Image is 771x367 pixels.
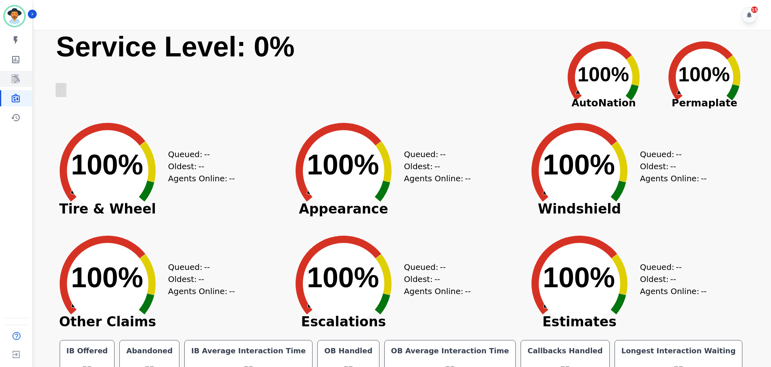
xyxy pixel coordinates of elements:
[577,63,629,86] text: 100%
[553,95,654,111] span: AutoNation
[620,345,738,357] div: Longest Interaction Waiting
[676,148,681,160] span: --
[751,6,758,13] div: 15
[434,160,440,172] span: --
[654,95,755,111] span: Permaplate
[670,273,676,285] span: --
[701,172,706,185] span: --
[65,345,110,357] div: IB Offered
[701,285,706,297] span: --
[55,30,552,112] svg: Service Level: 0%
[640,273,700,285] div: Oldest:
[198,273,204,285] span: --
[678,63,730,86] text: 100%
[168,148,229,160] div: Queued:
[229,172,235,185] span: --
[168,273,229,285] div: Oldest:
[519,205,640,213] span: Windshield
[125,345,174,357] div: Abandoned
[404,148,465,160] div: Queued:
[404,261,465,273] div: Queued:
[390,345,511,357] div: OB Average Interaction Time
[283,318,404,326] span: Escalations
[404,285,473,297] div: Agents Online:
[543,149,615,180] text: 100%
[168,160,229,172] div: Oldest:
[198,160,204,172] span: --
[543,262,615,293] text: 100%
[676,261,681,273] span: --
[229,285,235,297] span: --
[56,31,294,62] text: Service Level: 0%
[465,285,471,297] span: --
[204,148,210,160] span: --
[307,262,379,293] text: 100%
[47,318,168,326] span: Other Claims
[640,172,708,185] div: Agents Online:
[168,261,229,273] div: Queued:
[640,160,700,172] div: Oldest:
[204,261,210,273] span: --
[323,345,374,357] div: OB Handled
[71,262,143,293] text: 100%
[190,345,307,357] div: IB Average Interaction Time
[640,148,700,160] div: Queued:
[283,205,404,213] span: Appearance
[307,149,379,180] text: 100%
[404,273,465,285] div: Oldest:
[526,345,604,357] div: Callbacks Handled
[440,261,446,273] span: --
[47,205,168,213] span: Tire & Wheel
[465,172,471,185] span: --
[71,149,143,180] text: 100%
[404,160,465,172] div: Oldest:
[404,172,473,185] div: Agents Online:
[5,6,24,26] img: Bordered avatar
[440,148,446,160] span: --
[640,285,708,297] div: Agents Online:
[168,285,237,297] div: Agents Online:
[519,318,640,326] span: Estimates
[434,273,440,285] span: --
[168,172,237,185] div: Agents Online:
[670,160,676,172] span: --
[640,261,700,273] div: Queued:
